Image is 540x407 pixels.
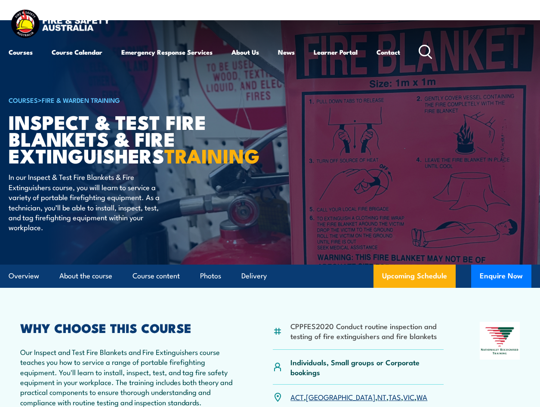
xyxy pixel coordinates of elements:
a: WA [417,392,427,402]
a: TAS [389,392,401,402]
li: CPPFES2020 Conduct routine inspection and testing of fire extinguishers and fire blankets [290,321,443,341]
a: Photos [200,265,221,287]
h2: WHY CHOOSE THIS COURSE [20,322,237,333]
a: Course content [133,265,180,287]
a: Fire & Warden Training [42,95,120,105]
img: Nationally Recognised Training logo. [480,322,520,360]
a: [GEOGRAPHIC_DATA] [306,392,375,402]
a: NT [377,392,386,402]
a: Course Calendar [52,42,102,62]
strong: TRAINING [164,140,260,170]
h1: Inspect & Test Fire Blankets & Fire Extinguishers [9,113,221,163]
a: COURSES [9,95,38,105]
a: ACT [290,392,304,402]
h6: > [9,95,221,105]
a: Contact [376,42,400,62]
a: Overview [9,265,39,287]
a: VIC [403,392,414,402]
p: , , , , , [290,392,427,402]
a: About Us [231,42,259,62]
p: Our Inspect and Test Fire Blankets and Fire Extinguishers course teaches you how to service a ran... [20,347,237,407]
button: Enquire Now [471,265,531,288]
a: Courses [9,42,33,62]
a: News [278,42,295,62]
a: Emergency Response Services [121,42,213,62]
a: About the course [59,265,112,287]
a: Delivery [241,265,267,287]
a: Upcoming Schedule [373,265,456,288]
p: Individuals, Small groups or Corporate bookings [290,357,443,377]
p: In our Inspect & Test Fire Blankets & Fire Extinguishers course, you will learn to service a vari... [9,172,166,232]
a: Learner Portal [314,42,358,62]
